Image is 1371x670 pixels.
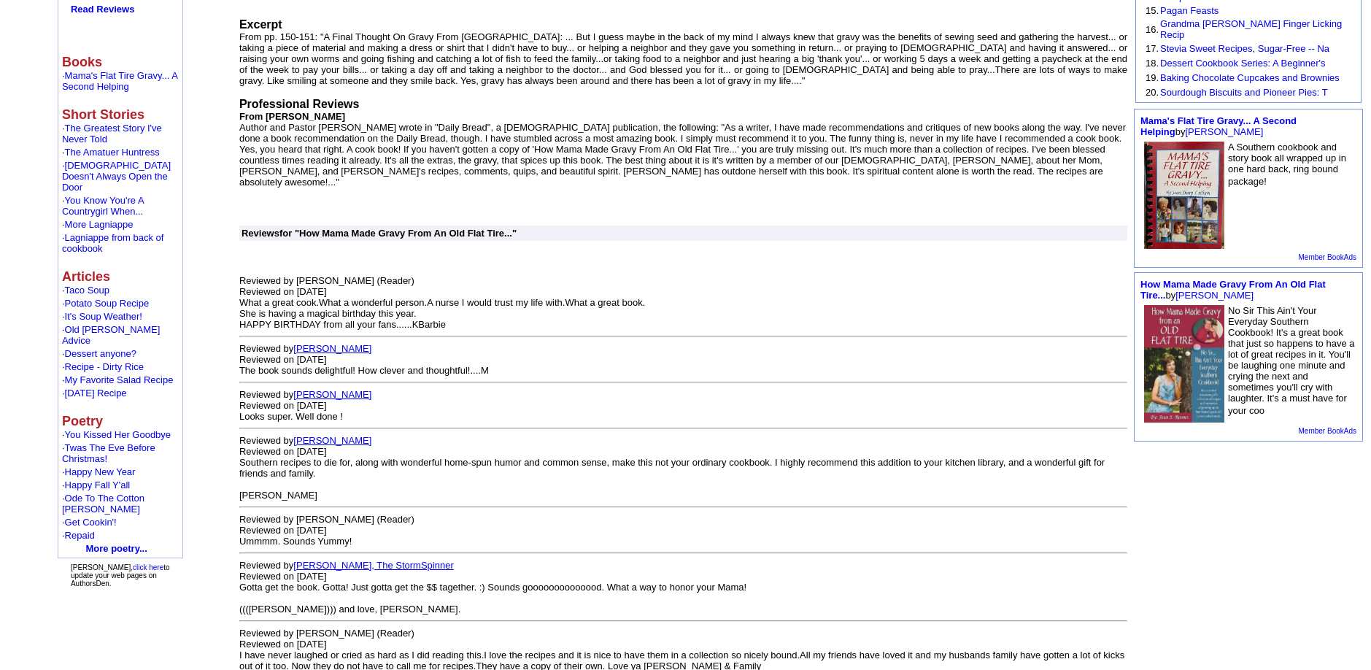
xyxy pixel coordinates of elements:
[62,309,63,311] img: shim.gif
[293,343,371,354] a: [PERSON_NAME]
[65,147,160,158] a: The Amatuer Huntress
[239,435,371,446] font: Reviewed by
[62,517,117,528] font: ·
[62,107,144,122] b: Short Stories
[239,536,352,547] font: Ummmm. Sounds Yummy!
[62,123,162,145] a: The Greatest Story I've Never Told
[62,195,144,217] a: You Know You're A Countrygirl When...
[239,18,282,31] font: Excerpt
[1175,290,1254,301] a: [PERSON_NAME]
[239,31,1127,86] font: From pp. 150-151: "A Final Thought On Gravy From [GEOGRAPHIC_DATA]: ... But I guess maybe in the ...
[62,374,173,385] font: ·
[1185,126,1263,137] a: [PERSON_NAME]
[1146,58,1159,69] font: 18.
[62,92,63,94] img: shim.gif
[239,446,327,457] font: Reviewed on [DATE]
[239,354,327,365] font: Reviewed on [DATE]
[239,98,360,110] font: Professional Reviews
[65,311,142,322] a: It's Soup Weather!
[239,111,345,122] b: From [PERSON_NAME]
[62,232,164,254] a: Lagniappe from back of cookbook
[1146,43,1159,54] font: 17.
[65,480,131,490] a: Happy Fall Y'all
[1299,253,1356,261] a: Member BookAds
[62,160,171,193] font: ·
[1228,305,1354,416] font: No Sir This Ain't Your Everyday Southern Cookbook! It's a great book that just so happens to have...
[62,311,142,322] font: ·
[65,298,150,309] a: Potato Soup Recipe
[62,296,63,298] img: shim.gif
[239,560,454,571] font: Reviewed by
[62,348,136,359] font: ·
[62,158,63,160] img: shim.gif
[62,147,160,158] font: ·
[62,70,177,92] a: Mama's Flat Tire Gravy... A Second Helping
[1299,427,1356,435] a: Member BookAds
[62,528,63,530] img: shim.gif
[62,70,177,92] font: ·
[62,298,149,309] font: ·
[65,429,171,440] a: You Kissed Her Goodbye
[1146,87,1159,98] font: 20.
[62,442,155,464] font: ·
[62,346,63,348] img: shim.gif
[1140,115,1297,137] a: Mama's Flat Tire Gravy... A Second Helping
[62,493,144,515] a: Ode To The Cotton [PERSON_NAME]
[62,254,63,256] img: shim.gif
[62,230,63,232] img: shim.gif
[62,442,155,464] a: Twas The Eve Before Christmas!
[1146,24,1159,35] font: 16.
[62,359,63,361] img: shim.gif
[1228,142,1346,187] font: A Southern cookbook and story book all wrapped up in one hard back, ring bound package!
[85,543,147,554] a: More poetry...
[1140,115,1297,137] font: by
[239,628,414,639] font: Reviewed by [PERSON_NAME] (Reader)
[1160,72,1340,83] a: Baking Chocolate Cupcakes and Brownies
[62,361,144,372] font: ·
[62,269,110,284] b: Articles
[293,389,371,400] a: [PERSON_NAME]
[239,365,489,376] font: The book sounds delightful! How clever and thoughtful!....M
[65,285,109,296] a: Taco Soup
[239,122,1126,188] font: Author and Pastor [PERSON_NAME] wrote in "Daily Bread", a [DEMOGRAPHIC_DATA] publication, the fol...
[65,219,134,230] a: More Lagniappe
[62,123,162,145] font: ·
[62,414,103,428] b: Poetry
[239,286,327,297] font: Reviewed on [DATE]
[62,195,144,217] font: ·
[293,435,371,446] a: [PERSON_NAME]
[242,228,279,239] a: Reviews
[62,493,144,515] font: ·
[1160,87,1328,98] a: Sourdough Biscuits and Pioneer Pies: T
[1160,58,1326,69] a: Dessert Cookbook Series: A Beginner's
[62,388,127,398] font: ·
[1160,43,1329,54] a: Stevia Sweet Recipes, Sugar-Free -- Na
[62,466,135,477] font: ·
[62,55,102,69] b: Books
[239,525,327,536] font: Reviewed on [DATE]
[62,480,130,490] font: ·
[242,228,517,239] font: for "How Mama Made Gravy From An Old Flat Tire..."
[62,541,63,543] img: shim.gif
[62,145,63,147] img: shim.gif
[239,343,371,354] font: Reviewed by
[62,372,63,374] img: shim.gif
[62,285,109,296] font: ·
[1140,279,1326,301] a: How Mama Made Gravy From An Old Flat Tire...
[1160,18,1342,40] a: Grandma [PERSON_NAME] Finger Licking Recip
[65,517,117,528] a: Get Cookin'!
[239,275,414,286] font: Reviewed by [PERSON_NAME] (Reader)
[133,563,163,571] a: click here
[239,571,327,582] font: Reviewed on [DATE]
[65,361,144,372] a: Recipe - Dirty Rice
[65,466,136,477] a: Happy New Year
[1144,142,1224,249] img: 79884.jpg
[65,530,95,541] a: Repaid
[1146,72,1159,83] font: 19.
[239,389,371,400] font: Reviewed by
[239,639,327,650] font: Reviewed on [DATE]
[62,385,63,388] img: shim.gif
[62,464,63,466] img: shim.gif
[65,348,136,359] a: Dessert anyone?
[1146,5,1159,16] font: 15.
